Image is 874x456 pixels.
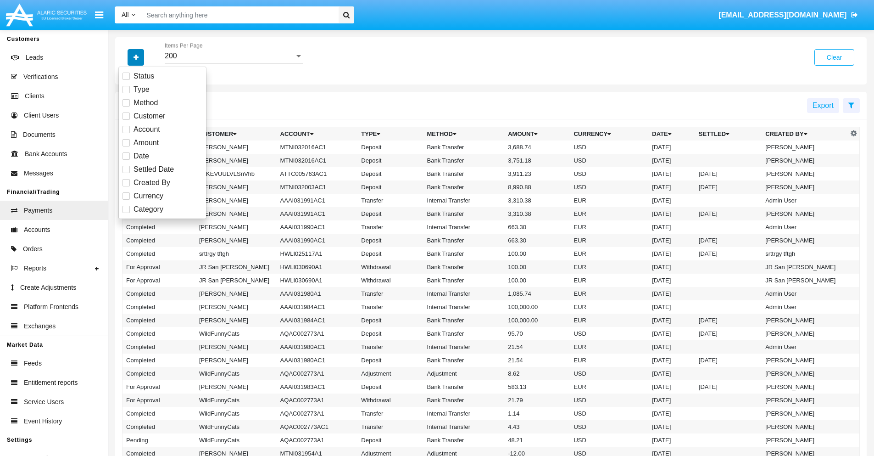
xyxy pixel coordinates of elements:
td: Admin User [762,194,848,207]
td: Deposit [357,180,423,194]
td: Adjustment [423,367,505,380]
td: Withdrawal [357,260,423,274]
span: Create Adjustments [20,283,76,293]
button: Export [807,98,839,113]
td: JR San [PERSON_NAME] [195,274,277,287]
td: EUR [570,354,648,367]
th: Amount [504,127,570,141]
th: Type [357,127,423,141]
td: 4.43 [504,420,570,433]
td: USD [570,327,648,340]
td: Completed [122,420,195,433]
td: AAAI031991AC1 [277,207,358,220]
td: [DATE] [648,234,695,247]
th: Account [277,127,358,141]
td: Deposit [357,327,423,340]
td: Bank Transfer [423,247,505,260]
td: [DATE] [695,180,762,194]
td: [DATE] [648,141,695,154]
td: [DATE] [648,180,695,194]
span: Reports [24,264,46,273]
td: [PERSON_NAME] [762,167,848,180]
td: For Approval [122,274,195,287]
span: [EMAIL_ADDRESS][DOMAIN_NAME] [718,11,846,19]
td: qTKEVUULVLSnVhb [195,167,277,180]
td: JR San [PERSON_NAME] [762,260,848,274]
td: Bank Transfer [423,141,505,154]
td: [DATE] [695,380,762,394]
span: Method [134,97,158,108]
td: [DATE] [648,260,695,274]
td: [PERSON_NAME] [762,207,848,220]
td: Bank Transfer [423,354,505,367]
td: 8.62 [504,367,570,380]
td: [DATE] [695,234,762,247]
td: EUR [570,194,648,207]
span: Feeds [24,359,42,368]
span: Created By [134,177,170,188]
td: [DATE] [648,367,695,380]
td: WildFunnyCats [195,407,277,420]
td: EUR [570,287,648,300]
td: [DATE] [648,154,695,167]
td: Completed [122,220,195,234]
th: Created By [762,127,848,141]
td: [PERSON_NAME] [762,154,848,167]
td: 663.30 [504,234,570,247]
td: USD [570,141,648,154]
td: Completed [122,300,195,314]
span: Service Users [24,397,64,407]
td: EUR [570,207,648,220]
span: Client Users [24,111,59,120]
td: [DATE] [648,167,695,180]
td: Transfer [357,340,423,354]
td: Bank Transfer [423,327,505,340]
span: Accounts [24,225,50,235]
td: [DATE] [648,207,695,220]
td: 100,000.00 [504,300,570,314]
td: Transfer [357,287,423,300]
td: [PERSON_NAME] [762,433,848,447]
span: Bank Accounts [25,149,67,159]
td: Transfer [357,194,423,207]
td: AAAI031990AC1 [277,220,358,234]
td: WildFunnyCats [195,394,277,407]
td: Completed [122,314,195,327]
td: [PERSON_NAME] [762,394,848,407]
span: Exchanges [24,321,56,331]
td: Deposit [357,433,423,447]
span: Export [813,101,834,109]
span: Date [134,151,149,162]
td: [PERSON_NAME] [195,180,277,194]
td: AAAI031980A1 [277,287,358,300]
td: Deposit [357,167,423,180]
td: [PERSON_NAME] [195,300,277,314]
td: Bank Transfer [423,260,505,274]
td: WildFunnyCats [195,327,277,340]
span: All [122,11,129,18]
td: For Approval [122,380,195,394]
td: Bank Transfer [423,234,505,247]
td: [DATE] [695,247,762,260]
span: Orders [23,244,43,254]
td: [PERSON_NAME] [762,420,848,433]
td: EUR [570,300,648,314]
td: EUR [570,247,648,260]
td: USD [570,154,648,167]
td: Deposit [357,154,423,167]
td: For Approval [122,394,195,407]
td: 95.70 [504,327,570,340]
th: Customer [195,127,277,141]
td: 21.54 [504,354,570,367]
td: [DATE] [648,247,695,260]
td: 21.54 [504,340,570,354]
span: Verifications [23,72,58,82]
td: srttrgy tftgh [762,247,848,260]
td: WildFunnyCats [195,367,277,380]
th: Date [648,127,695,141]
span: Platform Frontends [24,302,78,312]
td: EUR [570,260,648,274]
td: 100,000.00 [504,314,570,327]
td: USD [570,433,648,447]
td: Completed [122,407,195,420]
